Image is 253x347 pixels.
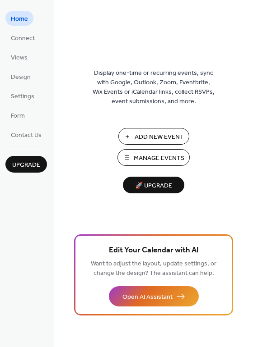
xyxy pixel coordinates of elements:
[11,73,31,82] span: Design
[5,50,33,64] a: Views
[5,88,40,103] a: Settings
[11,53,28,63] span: Views
[91,258,216,279] span: Want to adjust the layout, update settings, or change the design? The assistant can help.
[5,127,47,142] a: Contact Us
[5,11,33,26] a: Home
[11,14,28,24] span: Home
[5,156,47,173] button: Upgrade
[5,69,36,84] a: Design
[12,160,40,170] span: Upgrade
[117,149,190,166] button: Manage Events
[109,244,199,257] span: Edit Your Calendar with AI
[118,128,189,145] button: Add New Event
[135,132,184,142] span: Add New Event
[122,292,173,302] span: Open AI Assistant
[123,177,184,193] button: 🚀 Upgrade
[11,111,25,121] span: Form
[11,34,35,43] span: Connect
[134,154,184,163] span: Manage Events
[93,68,215,106] span: Display one-time or recurring events, sync with Google, Outlook, Zoom, Eventbrite, Wix Events or ...
[5,108,30,123] a: Form
[11,92,34,101] span: Settings
[5,30,40,45] a: Connect
[109,286,199,306] button: Open AI Assistant
[128,180,179,192] span: 🚀 Upgrade
[11,131,42,140] span: Contact Us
